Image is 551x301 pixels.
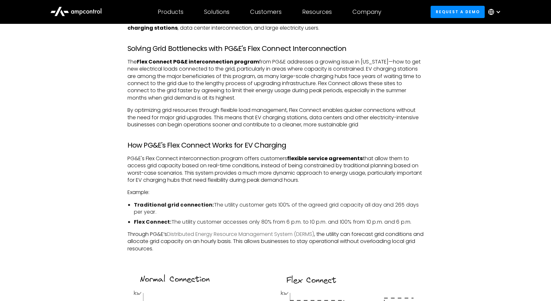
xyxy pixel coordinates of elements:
[127,155,424,184] p: PG&E's Flex Connect interconnection program offers customers that allow them to access grid capac...
[127,107,424,128] p: By optimizing grid resources through flexible load management, Flex Connect enables quicker conne...
[431,6,485,18] a: Request a demo
[158,8,183,15] div: Products
[127,58,424,102] p: The from PG&E addresses a growing issue in [US_STATE]—how to get new electrical loads connected t...
[250,8,282,15] div: Customers
[134,218,424,226] li: The utility customer accesses only 80% from 6 p.m. to 10 p.m. and 100% from 10 p.m. and 6 p.m.
[134,201,424,216] li: The utility customer gets 100% of the agreed grid capacity all day and 265 days per year.
[352,8,381,15] div: Company
[127,189,424,196] p: Example:
[134,201,214,209] strong: Traditional grid connection:
[302,8,332,15] div: Resources
[167,230,314,238] a: Distributed Energy Resource Management System (DERMS)
[204,8,229,15] div: Solutions
[127,17,416,31] strong: EV charging stations
[287,155,363,162] strong: flexible service agreements
[127,141,424,150] h3: How PG&E's Flex Connect Works for EV Charging
[127,44,424,53] h3: Solving Grid Bottlenecks with PG&E's Flex Connect Interconnection
[127,231,424,252] p: Through PG&E’s , the utility can forecast grid conditions and allocate grid capacity on an hourly...
[137,58,259,65] strong: Flex Connect PG&E interconnection program
[134,218,172,226] strong: Flex Connect:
